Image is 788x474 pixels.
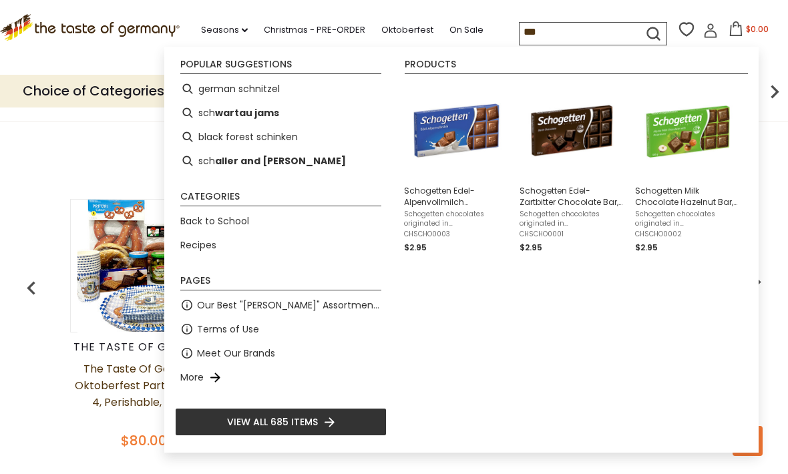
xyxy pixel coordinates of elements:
li: Recipes [175,233,387,257]
a: Meet Our Brands [197,346,275,361]
li: Categories [180,192,381,206]
a: Back to School [180,214,249,229]
a: On Sale [449,23,483,37]
div: Instant Search Results [164,47,759,453]
li: Schogetten Edel-Alpenvollmilch Chocolate Bar, 3.5 oz. [399,77,514,260]
li: Schogetten Milk Chocolate Hazelnut Bar, 3.5 oz. [630,77,745,260]
img: The Taste of Germany Oktoberfest Party Box for 4, Perishable, 12 lbs. [77,200,210,332]
a: Schogetten Edel-Alpenvollmilch HaselnussSchogetten Milk Chocolate Hazelnut Bar, 3.5 oz.Schogetten... [635,82,740,254]
b: aller and [PERSON_NAME] [215,154,346,169]
li: Schogetten Edel-Zartbitter Chocolate Bar, 3.5 oz. [514,77,630,260]
img: previous arrow [743,268,770,295]
span: View all 685 items [227,415,318,429]
a: Schogetten Edel-AlpenvollmilchSchogetten Edel-Alpenvollmilch Chocolate Bar, 3.5 oz.Schogetten cho... [404,82,509,254]
a: Our Best "[PERSON_NAME]" Assortment: 33 Choices For The Grillabend [197,298,381,313]
span: Schogetten chocolates originated in [GEOGRAPHIC_DATA] in [DATE]. The popular brand changed owners... [520,210,624,228]
span: $2.95 [520,242,542,253]
img: Schogetten Edel-Alpenvollmilch [408,82,505,179]
img: Schogetten Edel-Alpenvollmilch Haselnuss [639,82,736,179]
b: wartau jams [215,105,279,121]
li: german schnitzel [175,77,387,101]
span: $0.00 [746,23,769,35]
span: Schogetten chocolates originated in [GEOGRAPHIC_DATA] in [DATE]. The popular brand changed owners... [635,210,740,228]
li: schaller and weber [175,149,387,173]
li: Meet Our Brands [175,341,387,365]
li: black forest schinken [175,125,387,149]
button: $0.00 [721,21,777,41]
li: Back to School [175,209,387,233]
span: Schogetten Milk Chocolate Hazelnut Bar, 3.5 oz. [635,185,740,208]
a: Seasons [201,23,248,37]
a: Recipes [180,238,216,253]
div: The Taste of Germany [70,340,217,354]
span: $2.95 [404,242,427,253]
a: Oktoberfest [381,23,433,37]
a: Terms of Use [197,322,259,337]
span: $2.95 [635,242,658,253]
span: Schogetten Edel-Zartbitter Chocolate Bar, 3.5 oz. [520,185,624,208]
div: $80.00 [70,431,217,451]
li: schwartau jams [175,101,387,125]
li: Products [405,59,748,74]
span: Schogetten Edel-Alpenvollmilch Chocolate Bar, 3.5 oz. [404,185,509,208]
span: CHSCHO0002 [635,230,740,239]
a: The Taste of Germany Oktoberfest Party Box for 4, Perishable, 12 lbs. [70,361,217,427]
li: Terms of Use [175,317,387,341]
span: CHSCHO0001 [520,230,624,239]
li: Our Best "[PERSON_NAME]" Assortment: 33 Choices For The Grillabend [175,293,387,317]
img: Schogetten Edel-Zartbitter [524,82,620,179]
img: previous arrow [18,275,45,302]
li: Popular suggestions [180,59,381,74]
li: View all 685 items [175,408,387,436]
a: Schogetten Edel-ZartbitterSchogetten Edel-Zartbitter Chocolate Bar, 3.5 oz.Schogetten chocolates ... [520,82,624,254]
img: next arrow [761,78,788,105]
span: Schogetten chocolates originated in [GEOGRAPHIC_DATA] in [DATE]. The popular brand changed owners... [404,210,509,228]
span: CHSCHO0003 [404,230,509,239]
li: More [175,365,387,389]
a: Christmas - PRE-ORDER [264,23,365,37]
li: Pages [180,276,381,290]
